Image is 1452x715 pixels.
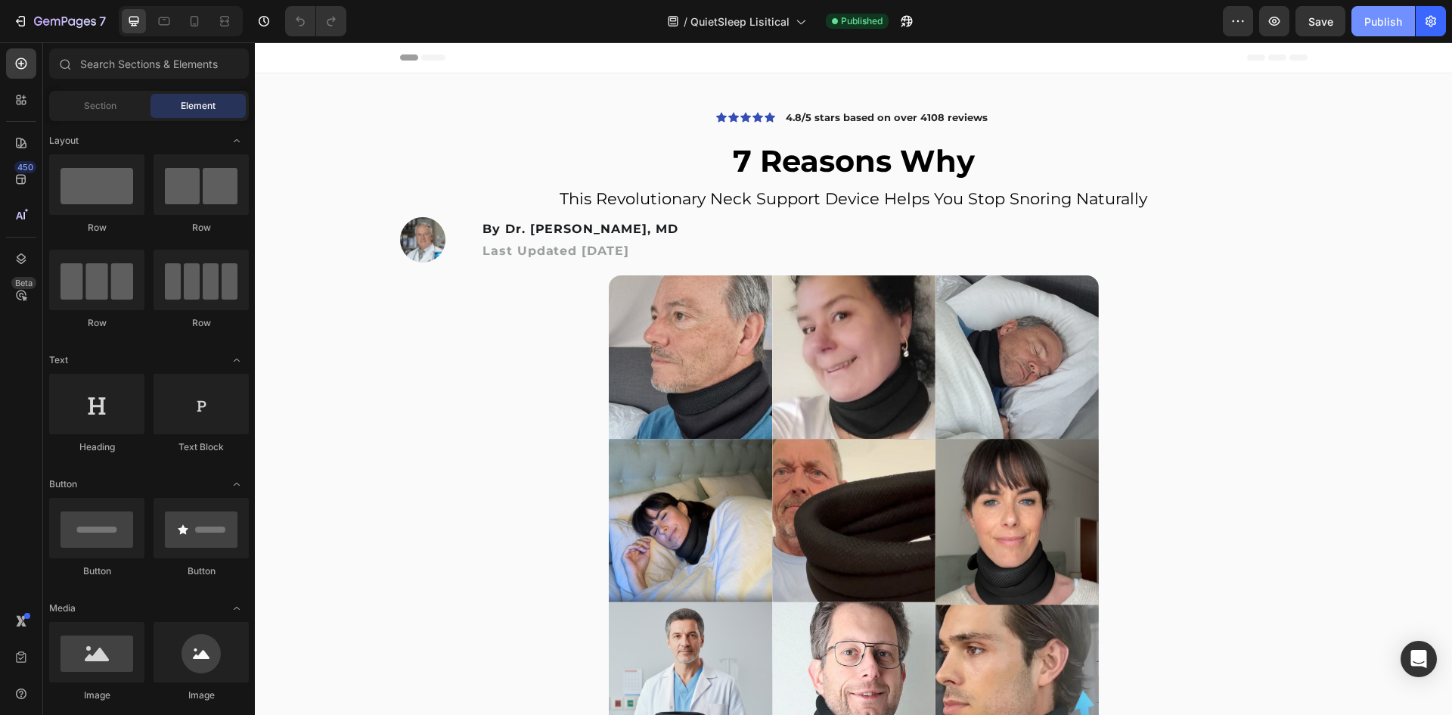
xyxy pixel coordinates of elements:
[1295,6,1345,36] button: Save
[225,596,249,620] span: Toggle open
[11,277,36,289] div: Beta
[14,161,36,173] div: 450
[690,14,790,30] span: QuietSleep Lisitical
[181,99,216,113] span: Element
[531,69,733,82] p: 4.8/5 stars based on over 4108 reviews
[841,14,883,28] span: Published
[6,6,113,36] button: 7
[49,48,249,79] input: Search Sections & Elements
[49,440,144,454] div: Heading
[99,12,106,30] p: 7
[225,348,249,372] span: Toggle open
[49,134,79,148] span: Layout
[49,477,77,491] span: Button
[84,99,116,113] span: Section
[49,221,144,235] div: Row
[145,175,191,220] img: Alt Image
[225,472,249,496] span: Toggle open
[478,100,720,137] strong: 7 Reasons Why
[49,353,68,367] span: Text
[1351,6,1415,36] button: Publish
[1308,15,1333,28] span: Save
[1401,641,1437,677] div: Open Intercom Messenger
[154,564,249,578] div: Button
[154,440,249,454] div: Text Block
[154,689,249,702] div: Image
[255,42,1452,715] iframe: Design area
[1364,14,1402,30] div: Publish
[49,689,144,702] div: Image
[49,564,144,578] div: Button
[49,602,76,615] span: Media
[228,176,1051,198] p: By Dr. [PERSON_NAME], MD
[225,129,249,153] span: Toggle open
[49,316,144,330] div: Row
[305,147,892,166] span: This Revolutionary Neck Support Device Helps You Stop Snoring Naturally
[684,14,687,30] span: /
[154,221,249,235] div: Row
[285,6,346,36] div: Undo/Redo
[154,316,249,330] div: Row
[228,201,374,216] span: Last Updated [DATE]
